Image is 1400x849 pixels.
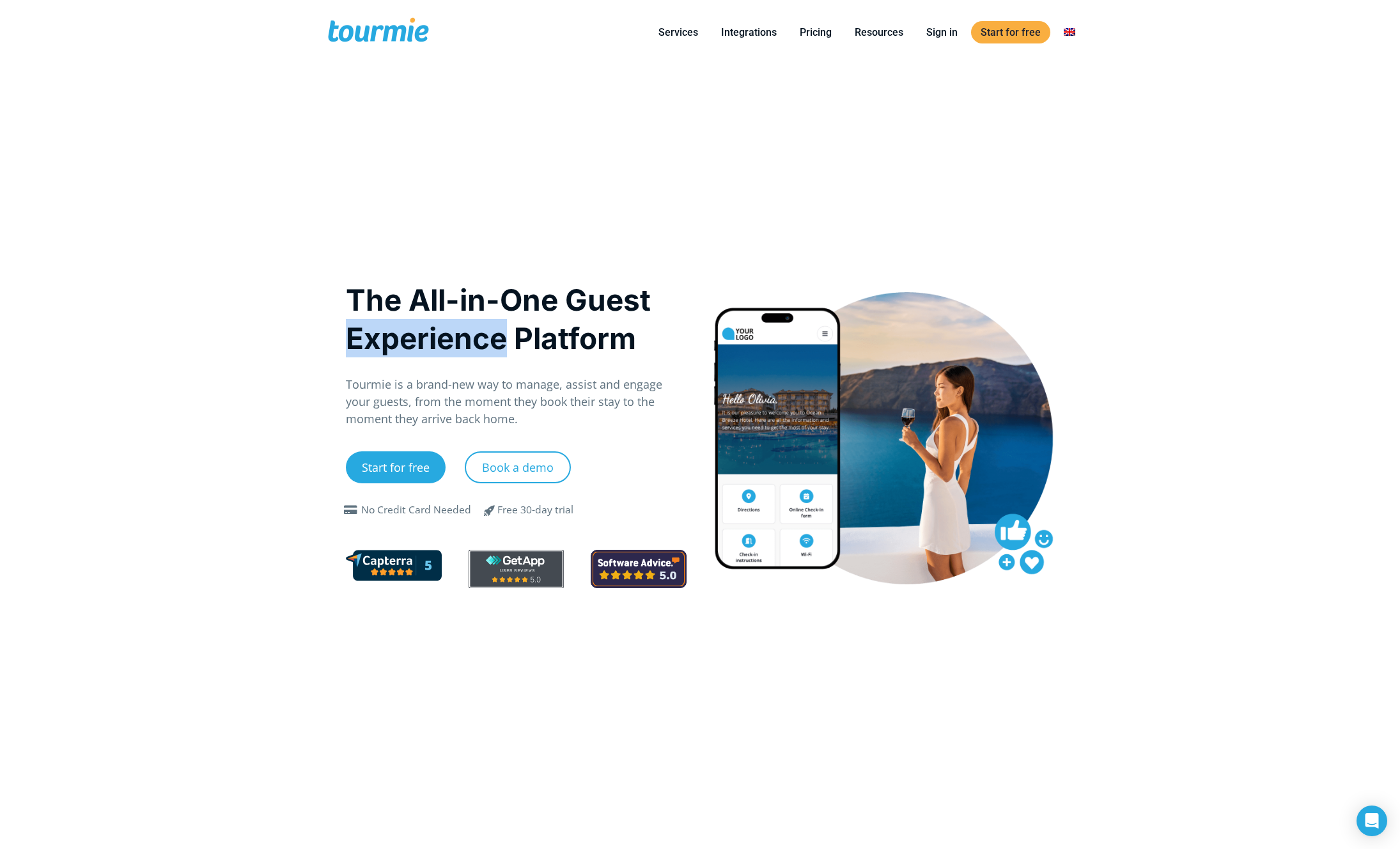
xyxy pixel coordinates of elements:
div: Open Intercom Messenger [1357,806,1387,836]
a: Switch to [1054,24,1085,40]
span:  [341,505,361,515]
a: Book a demo [465,451,571,483]
h1: The All-in-One Guest Experience Platform [346,281,687,357]
p: Tourmie is a brand-new way to manage, assist and engage your guests, from the moment they book th... [346,376,687,428]
a: Start for free [346,451,446,483]
a: Sign in [917,24,967,40]
a: Start for free [971,21,1050,43]
a: Pricing [790,24,841,40]
div: No Credit Card Needed [361,502,471,518]
div: Free 30-day trial [497,502,573,518]
a: Integrations [712,24,786,40]
a: Services [649,24,708,40]
span:  [474,502,505,518]
a: Resources [845,24,913,40]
